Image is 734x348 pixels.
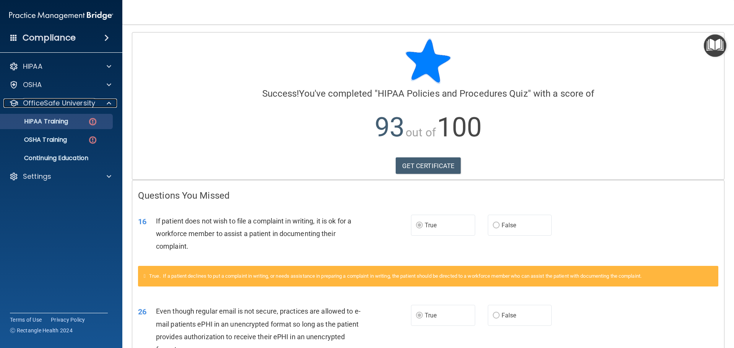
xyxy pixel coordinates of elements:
[10,316,42,324] a: Terms of Use
[9,99,111,108] a: OfficeSafe University
[138,217,146,226] span: 16
[88,135,97,145] img: danger-circle.6113f641.png
[23,99,95,108] p: OfficeSafe University
[23,80,42,89] p: OSHA
[5,118,68,125] p: HIPAA Training
[51,316,85,324] a: Privacy Policy
[9,62,111,71] a: HIPAA
[138,307,146,316] span: 26
[156,217,351,250] span: If patient does not wish to file a complaint in writing, it is ok for a workforce member to assis...
[5,154,109,162] p: Continuing Education
[396,157,461,174] a: GET CERTIFICATE
[138,89,718,99] h4: You've completed " " with a score of
[10,327,73,334] span: Ⓒ Rectangle Health 2024
[437,112,482,143] span: 100
[378,88,528,99] span: HIPAA Policies and Procedures Quiz
[138,191,718,201] h4: Questions You Missed
[23,32,76,43] h4: Compliance
[405,38,451,84] img: blue-star-rounded.9d042014.png
[493,313,500,319] input: False
[406,126,436,139] span: out of
[88,117,97,126] img: danger-circle.6113f641.png
[425,222,437,229] span: True
[416,313,423,319] input: True
[502,222,516,229] span: False
[493,223,500,228] input: False
[23,62,42,71] p: HIPAA
[5,136,67,144] p: OSHA Training
[262,88,299,99] span: Success!
[375,112,404,143] span: 93
[9,80,111,89] a: OSHA
[696,295,725,324] iframe: Drift Widget Chat Controller
[502,312,516,319] span: False
[425,312,437,319] span: True
[9,8,113,23] img: PMB logo
[23,172,51,181] p: Settings
[9,172,111,181] a: Settings
[704,34,726,57] button: Open Resource Center
[149,273,641,279] span: True. If a patient declines to put a complaint in writing, or needs assistance in preparing a com...
[416,223,423,228] input: True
